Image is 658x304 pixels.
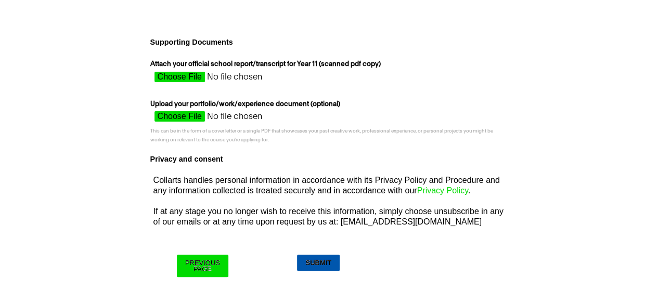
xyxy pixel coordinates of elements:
[150,59,383,72] label: Attach your official school report/transcript for Year 11 (scanned pdf copy)
[297,255,340,271] input: Submit
[417,186,468,195] a: Privacy Policy
[146,35,512,49] h4: Supporting Documents
[150,72,336,87] input: Attach your official school report/transcript for Year 11 (scanned pdf copy)
[177,255,228,277] input: Previous Page
[153,207,504,226] span: If at any stage you no longer wish to receive this information, simply choose unsubscribe in any ...
[153,176,500,195] span: Collarts handles personal information in accordance with its Privacy Policy and Procedure and any...
[150,155,223,163] b: Privacy and consent
[150,99,343,112] label: Upload your portfolio/work/experience document (optional)
[150,128,493,142] span: This can be in the form of a cover letter or a single PDF that showcases your past creative work,...
[150,111,336,127] input: Upload your portfolio/work/experience document (optional)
